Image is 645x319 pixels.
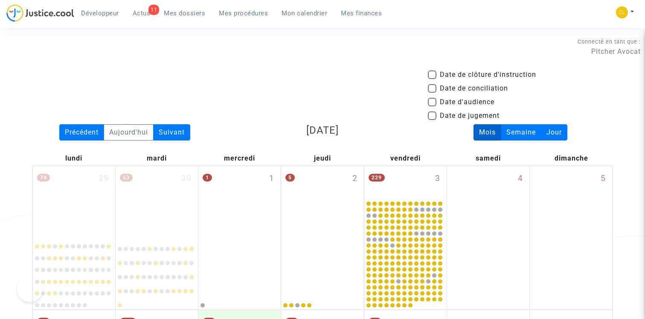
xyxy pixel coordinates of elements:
span: 30 [181,173,192,185]
div: lundi [32,151,115,166]
img: f0b917ab549025eb3af43f3c4438ad5d [616,6,628,18]
span: Date de jugement [440,111,500,121]
div: mercredi [198,151,281,166]
img: jc-logo.svg [6,4,74,22]
a: 11Actus [126,7,157,20]
span: Développeur [81,9,119,17]
div: Aujourd'hui [104,124,154,140]
div: dimanche [530,151,613,166]
span: 229 [369,174,385,181]
span: Connecté en tant que : [578,38,641,45]
a: Mes finances [334,7,389,20]
div: jeudi [281,151,364,166]
a: Développeur [74,7,126,20]
span: Mes finances [341,9,382,17]
span: Actus [133,9,151,17]
a: Mes procédures [212,7,275,20]
span: Mes dossiers [164,9,205,17]
div: Semaine [501,124,541,140]
div: mardi [115,151,198,166]
iframe: Help Scout Beacon - Open [17,276,43,302]
a: Mon calendrier [275,7,334,20]
span: Date de conciliation [440,83,508,94]
span: Date de clôture d'instruction [440,70,536,80]
span: 3 [435,173,440,185]
div: Jour [541,124,567,140]
span: Date d'audience [440,97,494,107]
span: 53 [120,174,133,181]
div: jeudi octobre 2, 5 events, click to expand [281,166,363,237]
div: vendredi [364,151,447,166]
span: 1 [269,173,274,185]
div: lundi septembre 29, 74 events, click to expand [33,166,115,237]
span: 1 [203,174,212,181]
div: Précédent [59,124,104,140]
span: 2 [352,173,357,185]
div: 11 [148,5,159,15]
div: Mois [474,124,501,140]
div: Suivant [153,124,190,140]
div: samedi [447,151,530,166]
div: mardi septembre 30, 53 events, click to expand [116,166,198,237]
h3: [DATE] [230,124,415,137]
a: Mes dossiers [157,7,212,20]
span: Mes procédures [219,9,268,17]
span: 5 [601,173,606,185]
div: vendredi octobre 3, 229 events, click to expand [364,166,447,199]
span: 4 [518,173,523,185]
span: 29 [99,173,109,185]
div: samedi octobre 4 [447,166,529,310]
span: 74 [37,174,50,181]
div: dimanche octobre 5 [530,166,612,310]
div: mercredi octobre 1, One event, click to expand [198,166,281,237]
span: 5 [285,174,295,181]
span: Mon calendrier [282,9,327,17]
